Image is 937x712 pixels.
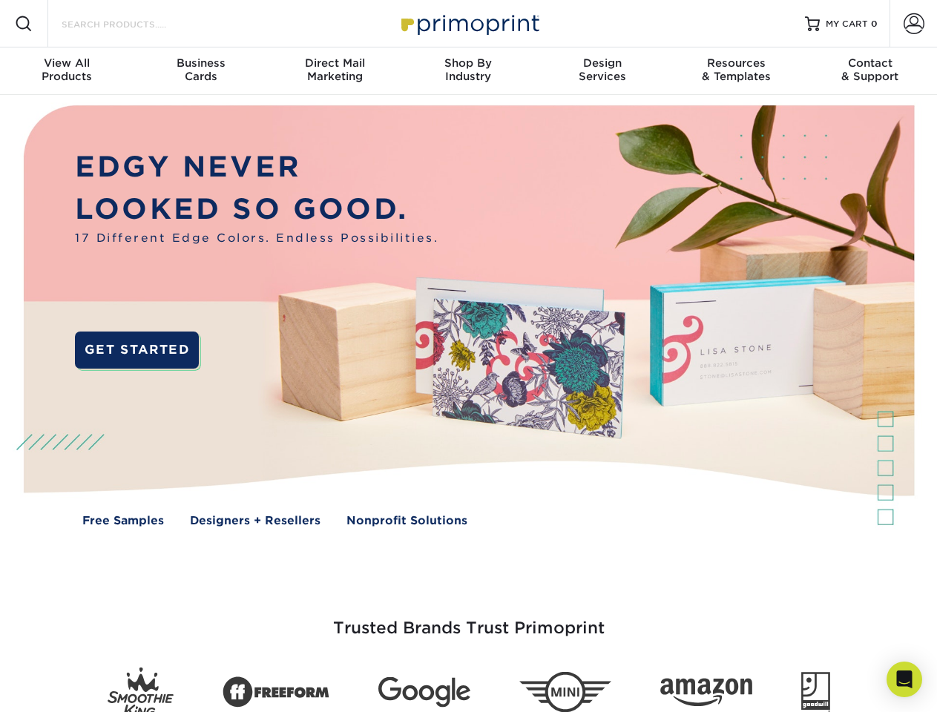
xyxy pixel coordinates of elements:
a: Nonprofit Solutions [346,512,467,530]
div: Marketing [268,56,401,83]
p: LOOKED SO GOOD. [75,188,438,231]
span: Resources [669,56,803,70]
div: Services [536,56,669,83]
div: & Support [803,56,937,83]
span: MY CART [826,18,868,30]
img: Amazon [660,679,752,707]
span: Business [134,56,267,70]
div: Industry [401,56,535,83]
p: EDGY NEVER [75,146,438,188]
img: Google [378,677,470,708]
div: Cards [134,56,267,83]
a: Shop ByIndustry [401,47,535,95]
h3: Trusted Brands Trust Primoprint [35,583,903,656]
a: Free Samples [82,512,164,530]
span: 0 [871,19,878,29]
div: & Templates [669,56,803,83]
div: Open Intercom Messenger [887,662,922,697]
a: Resources& Templates [669,47,803,95]
a: DesignServices [536,47,669,95]
span: 17 Different Edge Colors. Endless Possibilities. [75,230,438,247]
a: Designers + Resellers [190,512,320,530]
iframe: Google Customer Reviews [4,667,126,707]
span: Contact [803,56,937,70]
span: Direct Mail [268,56,401,70]
a: Contact& Support [803,47,937,95]
span: Design [536,56,669,70]
img: Primoprint [395,7,543,39]
img: Goodwill [801,672,830,712]
a: BusinessCards [134,47,267,95]
a: Direct MailMarketing [268,47,401,95]
a: GET STARTED [75,332,199,369]
span: Shop By [401,56,535,70]
input: SEARCH PRODUCTS..... [60,15,205,33]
